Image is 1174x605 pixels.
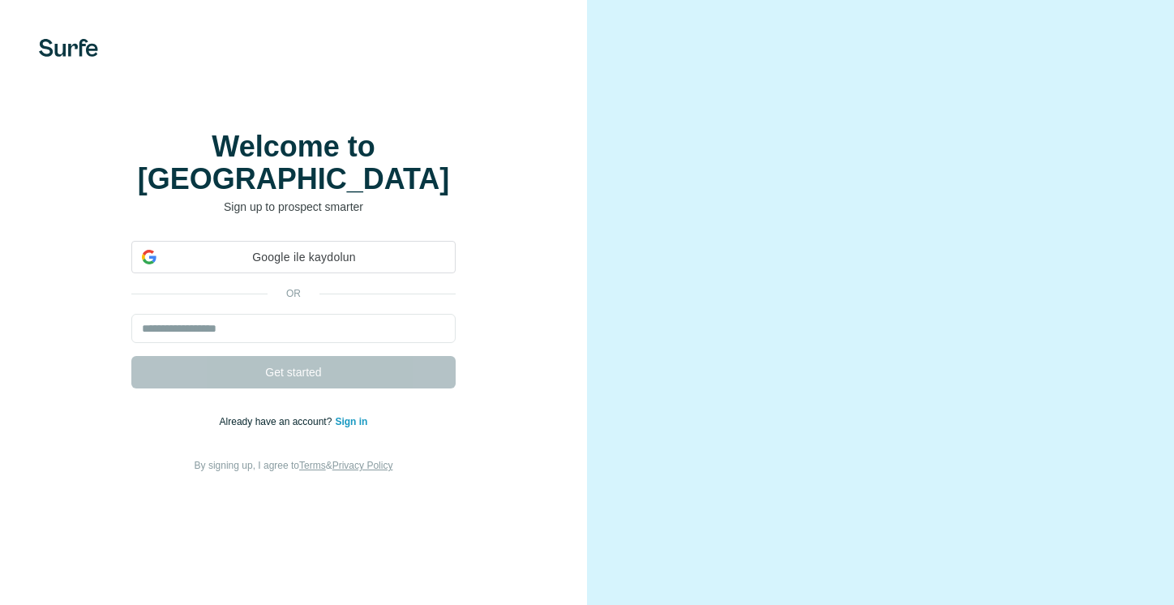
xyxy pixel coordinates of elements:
a: Terms [299,460,326,471]
p: Sign up to prospect smarter [131,199,456,215]
h1: Welcome to [GEOGRAPHIC_DATA] [131,131,456,195]
span: Already have an account? [220,416,336,427]
span: By signing up, I agree to & [195,460,393,471]
span: Google ile kaydolun [163,249,445,266]
div: Google ile kaydolun [131,241,456,273]
img: Surfe's logo [39,39,98,57]
iframe: Google ile Oturum Açma Düğmesi [123,272,464,307]
a: Privacy Policy [332,460,393,471]
a: Sign in [335,416,367,427]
